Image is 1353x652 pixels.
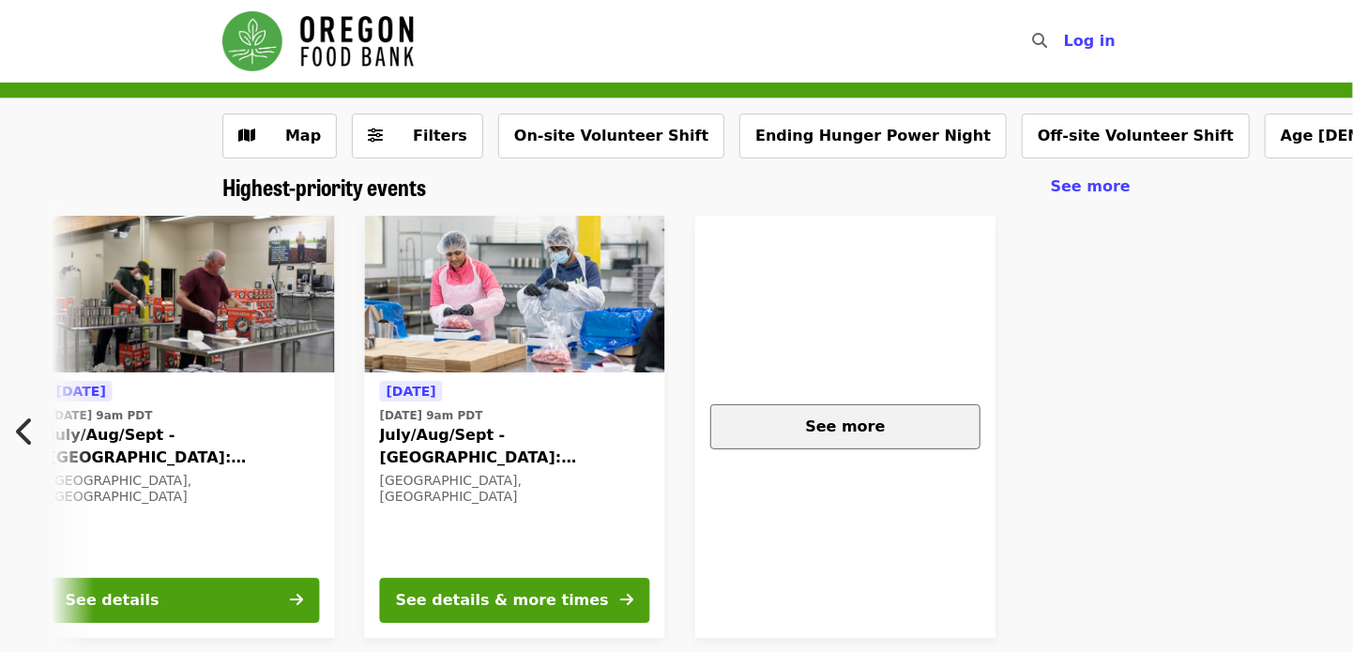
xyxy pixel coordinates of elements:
time: [DATE] 9am PDT [380,407,483,424]
time: [DATE] 9am PDT [50,407,153,424]
button: See details & more times [380,578,650,623]
span: Filters [413,127,467,144]
img: Oregon Food Bank - Home [222,11,414,71]
button: On-site Volunteer Shift [498,114,724,159]
a: See more [1051,175,1131,198]
button: See details [50,578,320,623]
i: sliders-h icon [368,127,383,144]
span: July/Aug/Sept - [GEOGRAPHIC_DATA]: Repack/Sort (age [DEMOGRAPHIC_DATA]+) [380,424,650,469]
div: See details & more times [396,589,609,612]
span: See more [1051,177,1131,195]
button: Filters (0 selected) [352,114,483,159]
div: Highest-priority events [207,174,1146,201]
span: Map [285,127,321,144]
button: Ending Hunger Power Night [739,114,1007,159]
i: search icon [1032,32,1047,50]
div: [GEOGRAPHIC_DATA], [GEOGRAPHIC_DATA] [50,473,320,505]
button: Off-site Volunteer Shift [1022,114,1250,159]
i: arrow-right icon [621,591,634,609]
div: See details [66,589,160,612]
div: [GEOGRAPHIC_DATA], [GEOGRAPHIC_DATA] [380,473,650,505]
a: Highest-priority events [222,174,426,201]
span: July/Aug/Sept - [GEOGRAPHIC_DATA]: Repack/Sort (age [DEMOGRAPHIC_DATA]+) [50,424,320,469]
span: Log in [1064,32,1116,50]
span: See more [805,417,885,435]
i: arrow-right icon [291,591,304,609]
i: map icon [238,127,255,144]
button: Show map view [222,114,337,159]
span: Highest-priority events [222,170,426,203]
i: chevron-left icon [16,414,35,449]
span: [DATE] [387,384,436,399]
img: July/Aug/Sept - Beaverton: Repack/Sort (age 10+) organized by Oregon Food Bank [365,216,665,373]
img: July/Aug/Sept - Portland: Repack/Sort (age 16+) organized by Oregon Food Bank [35,216,335,373]
a: See more [695,216,996,638]
input: Search [1058,19,1073,64]
button: See more [710,404,981,449]
a: See details for "July/Aug/Sept - Portland: Repack/Sort (age 16+)" [35,216,335,638]
a: See details for "July/Aug/Sept - Beaverton: Repack/Sort (age 10+)" [365,216,665,638]
button: Log in [1049,23,1131,60]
